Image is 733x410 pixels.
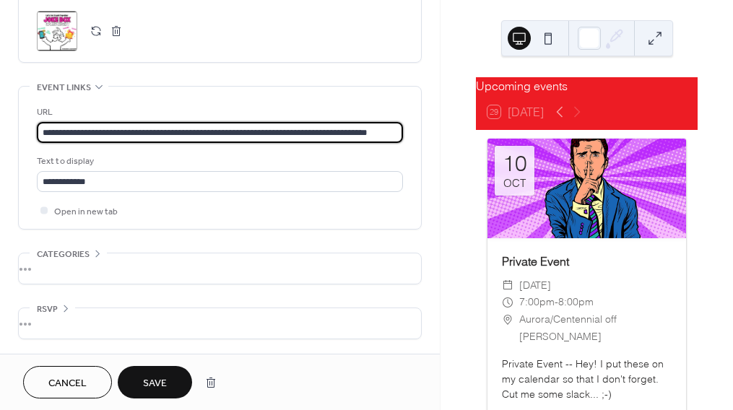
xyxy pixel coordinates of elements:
[502,277,513,295] div: ​
[558,294,594,311] span: 8:00pm
[487,357,686,402] div: Private Event -- Hey! I put these on my calendar so that I don't forget. Cut me some slack... ;-)
[503,153,527,175] div: 10
[23,366,112,398] button: Cancel
[487,253,686,270] div: Private Event
[555,294,558,311] span: -
[54,204,118,219] span: Open in new tab
[503,178,526,188] div: Oct
[519,311,672,346] span: Aurora/Centennial off [PERSON_NAME]
[143,376,167,391] span: Save
[37,105,400,120] div: URL
[37,11,77,51] div: ;
[118,366,192,398] button: Save
[37,302,58,317] span: RSVP
[519,277,551,295] span: [DATE]
[476,77,698,95] div: Upcoming events
[48,376,87,391] span: Cancel
[502,311,513,328] div: ​
[19,253,421,284] div: •••
[519,294,555,311] span: 7:00pm
[37,80,91,95] span: Event links
[37,247,90,262] span: Categories
[37,154,400,169] div: Text to display
[502,294,513,311] div: ​
[19,308,421,339] div: •••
